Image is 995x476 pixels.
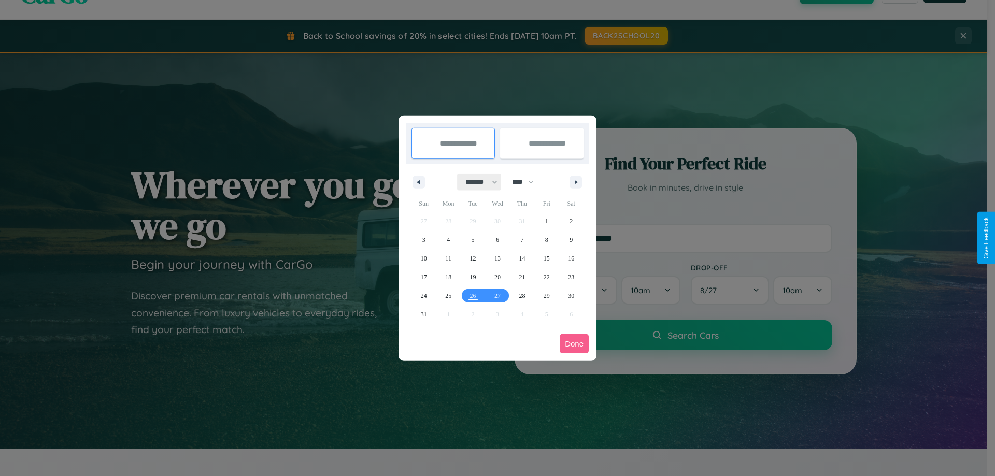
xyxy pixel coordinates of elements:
button: 19 [461,268,485,286]
button: 4 [436,230,460,249]
button: 29 [534,286,559,305]
span: 29 [544,286,550,305]
span: Fri [534,195,559,212]
span: Wed [485,195,509,212]
span: 21 [519,268,525,286]
span: Thu [510,195,534,212]
span: 14 [519,249,525,268]
span: Sun [411,195,436,212]
button: 9 [559,230,584,249]
span: 24 [421,286,427,305]
button: 7 [510,230,534,249]
button: 5 [461,230,485,249]
span: 19 [470,268,476,286]
button: 22 [534,268,559,286]
button: 16 [559,249,584,268]
span: 5 [472,230,475,249]
button: 12 [461,249,485,268]
span: Mon [436,195,460,212]
span: 15 [544,249,550,268]
button: 8 [534,230,559,249]
button: 24 [411,286,436,305]
button: 1 [534,212,559,230]
button: 28 [510,286,534,305]
span: 8 [545,230,548,249]
button: 30 [559,286,584,305]
span: 12 [470,249,476,268]
button: 25 [436,286,460,305]
span: 7 [520,230,523,249]
button: 18 [436,268,460,286]
button: 15 [534,249,559,268]
span: 25 [445,286,451,305]
button: 14 [510,249,534,268]
span: 20 [494,268,501,286]
button: 3 [411,230,436,249]
button: 26 [461,286,485,305]
button: 21 [510,268,534,286]
span: 3 [422,230,425,249]
span: 13 [494,249,501,268]
span: 11 [445,249,451,268]
span: 27 [494,286,501,305]
span: 2 [570,212,573,230]
span: 30 [568,286,574,305]
span: 23 [568,268,574,286]
span: 1 [545,212,548,230]
span: Sat [559,195,584,212]
button: 6 [485,230,509,249]
span: 4 [447,230,450,249]
span: Tue [461,195,485,212]
span: 6 [496,230,499,249]
button: Done [560,334,589,353]
span: 22 [544,268,550,286]
button: 17 [411,268,436,286]
span: 17 [421,268,427,286]
span: 9 [570,230,573,249]
span: 26 [470,286,476,305]
button: 2 [559,212,584,230]
button: 10 [411,249,436,268]
span: 10 [421,249,427,268]
span: 28 [519,286,525,305]
button: 11 [436,249,460,268]
span: 16 [568,249,574,268]
button: 13 [485,249,509,268]
button: 27 [485,286,509,305]
div: Give Feedback [983,217,990,259]
button: 20 [485,268,509,286]
span: 31 [421,305,427,324]
button: 31 [411,305,436,324]
button: 23 [559,268,584,286]
span: 18 [445,268,451,286]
